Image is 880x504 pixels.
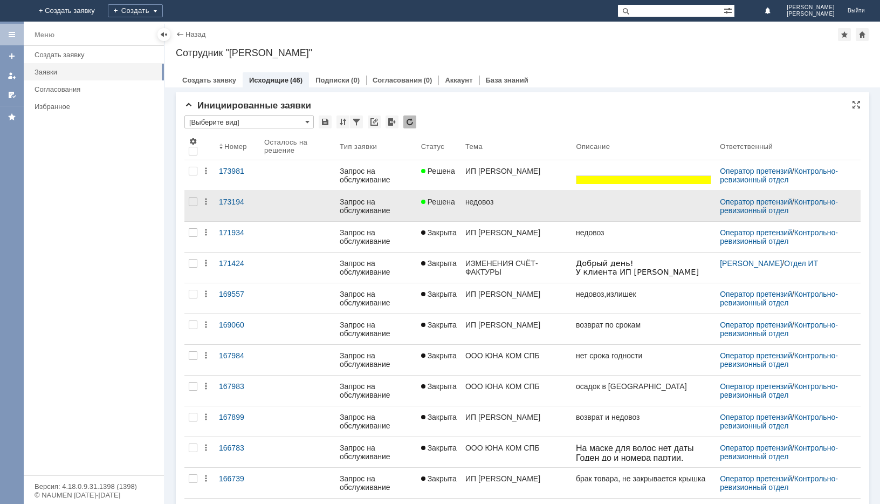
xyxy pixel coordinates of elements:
[421,444,457,452] span: Закрыта
[720,167,838,184] a: Контрольно-ревизионный отдел
[202,382,210,391] div: Действия
[720,228,792,237] a: Оператор претензий
[35,29,54,42] div: Меню
[108,4,163,17] div: Создать
[461,468,572,498] a: ИП [PERSON_NAME]
[182,76,236,84] a: Создать заявку
[461,437,572,467] a: ООО ЮНА КОМ СПБ
[215,222,260,252] a: 171934
[184,100,311,111] span: Инициированные заявки
[336,115,349,128] div: Сортировка...
[350,115,363,128] div: Фильтрация...
[856,28,869,41] div: Сделать домашней страницей
[215,376,260,406] a: 167983
[720,259,856,268] div: /
[720,197,856,215] div: /
[720,474,792,483] a: Оператор претензий
[30,64,162,80] a: Заявки
[720,290,792,298] a: Оператор претензий
[335,283,417,314] a: Запрос на обслуживание
[335,468,417,498] a: Запрос на обслуживание
[465,259,568,276] div: ИЗМЕНЕНИЯ СЧЁТ-ФАКТУРЫ
[461,283,572,314] a: ИП [PERSON_NAME]
[335,314,417,344] a: Запрос на обслуживание
[421,474,457,483] span: Закрыта
[421,197,455,206] span: Решена
[202,290,210,298] div: Действия
[215,314,260,344] a: 169060
[35,85,157,93] div: Согласования
[315,76,349,84] a: Подписки
[486,76,528,84] a: База знаний
[219,167,256,175] div: 173981
[219,321,256,329] div: 169060
[249,76,288,84] a: Исходящие
[421,321,457,329] span: Закрыта
[445,76,472,84] a: Аккаунт
[340,259,412,276] div: Запрос на обслуживание
[720,382,838,399] a: Контрольно-ревизионный отдел
[720,382,856,399] div: /
[219,351,256,360] div: 167984
[340,351,412,369] div: Запрос на обслуживание
[421,351,457,360] span: Закрыта
[417,160,461,190] a: Решена
[202,351,210,360] div: Действия
[35,51,157,59] div: Создать заявку
[340,413,412,430] div: Запрос на обслуживание
[335,345,417,375] a: Запрос на обслуживание
[340,197,412,215] div: Запрос на обслуживание
[720,142,773,151] div: Ответственный
[215,160,260,190] a: 173981
[720,228,856,246] div: /
[461,376,572,406] a: ООО ЮНА КОМ СПБ
[335,222,417,252] a: Запрос на обслуживание
[340,228,412,246] div: Запрос на обслуживание
[465,444,568,452] div: ООО ЮНА КОМ СПБ
[340,474,412,492] div: Запрос на обслуживание
[417,376,461,406] a: Закрыта
[340,142,377,151] div: Тип заявки
[720,444,792,452] a: Оператор претензий
[784,259,818,268] a: Отдел ИТ
[30,81,162,98] a: Согласования
[3,67,20,84] a: Мои заявки
[465,413,568,421] div: ИП [PERSON_NAME]
[421,167,455,175] span: Решена
[340,290,412,307] div: Запрос на обслуживание
[417,468,461,498] a: Закрыта
[461,345,572,375] a: ООО ЮНА КОМ СПБ
[576,142,610,151] div: Описание
[202,197,210,206] div: Действия
[202,474,210,483] div: Действия
[35,492,153,499] div: © NAUMEN [DATE]-[DATE]
[465,290,568,298] div: ИП [PERSON_NAME]
[219,259,256,268] div: 171424
[421,259,457,268] span: Закрыта
[465,382,568,391] div: ООО ЮНА КОМ СПБ
[716,133,861,160] th: Ответственный
[724,5,734,15] span: Расширенный поиск
[720,351,838,369] a: Контрольно-ревизионный отдел
[202,413,210,421] div: Действия
[720,413,792,421] a: Оператор претензий
[421,413,457,421] span: Закрыта
[720,444,856,461] div: /
[157,28,170,41] div: Скрыть меню
[720,259,782,268] a: [PERSON_NAME]
[335,437,417,467] a: Запрос на обслуживание
[3,86,20,104] a: Мои согласования
[720,474,856,492] div: /
[720,290,856,307] div: /
[189,137,197,146] span: Настройки
[720,351,792,360] a: Оператор претензий
[335,376,417,406] a: Запрос на обслуживание
[202,259,210,268] div: Действия
[720,167,792,175] a: Оператор претензий
[3,47,20,65] a: Создать заявку
[720,413,856,430] div: /
[465,474,568,483] div: ИП [PERSON_NAME]
[421,228,457,237] span: Закрыта
[290,76,302,84] div: (46)
[340,382,412,399] div: Запрос на обслуживание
